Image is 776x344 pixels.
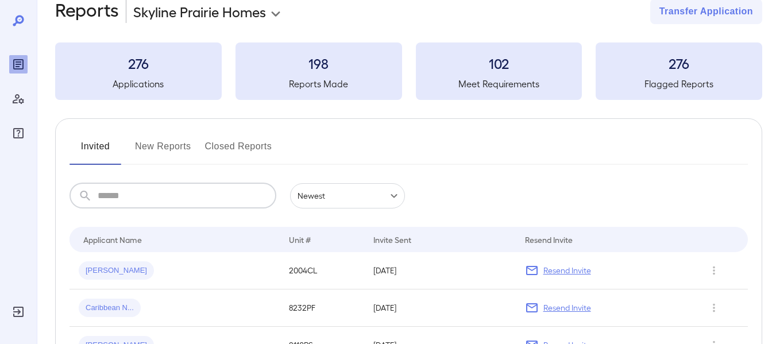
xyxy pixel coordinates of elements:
p: Resend Invite [543,302,591,314]
p: Skyline Prairie Homes [133,2,266,21]
h5: Flagged Reports [596,77,762,91]
td: [DATE] [364,252,516,289]
td: 2004CL [280,252,364,289]
h3: 276 [55,54,222,72]
h3: 102 [416,54,582,72]
div: Resend Invite [525,233,573,246]
button: Invited [70,137,121,165]
button: Row Actions [705,261,723,280]
h3: 276 [596,54,762,72]
td: 8232PF [280,289,364,327]
h3: 198 [235,54,402,72]
div: Log Out [9,303,28,321]
div: Invite Sent [373,233,411,246]
button: New Reports [135,137,191,165]
div: Unit # [289,233,311,246]
div: Newest [290,183,405,208]
summary: 276Applications198Reports Made102Meet Requirements276Flagged Reports [55,42,762,100]
span: Caribbean N... [79,303,141,314]
button: Closed Reports [205,137,272,165]
div: FAQ [9,124,28,142]
span: [PERSON_NAME] [79,265,154,276]
td: [DATE] [364,289,516,327]
p: Resend Invite [543,265,591,276]
h5: Reports Made [235,77,402,91]
h5: Meet Requirements [416,77,582,91]
div: Applicant Name [83,233,142,246]
div: Manage Users [9,90,28,108]
div: Reports [9,55,28,74]
h5: Applications [55,77,222,91]
button: Row Actions [705,299,723,317]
